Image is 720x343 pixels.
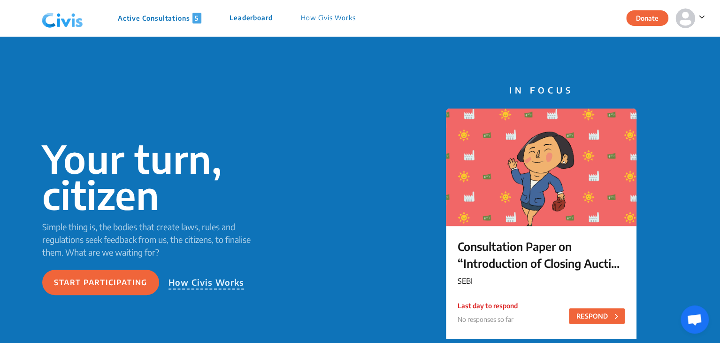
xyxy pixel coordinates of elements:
button: Start participating [42,270,159,295]
p: Active Consultations [118,13,201,23]
img: navlogo.png [38,4,87,32]
p: Leaderboard [230,13,273,23]
button: Donate [626,10,668,26]
p: SEBI [458,275,625,287]
p: IN FOCUS [446,84,636,96]
a: Donate [626,13,675,22]
p: Simple thing is, the bodies that create laws, rules and regulations seek feedback from us, the ci... [42,220,265,258]
span: No responses so far [458,315,513,323]
p: How Civis Works [169,276,245,289]
p: Consultation Paper on “Introduction of Closing Auction Session in the Equity Cash Segment” [458,238,625,272]
p: How Civis Works [301,13,356,23]
p: Last day to respond [458,301,518,311]
img: person-default.svg [675,8,695,28]
div: Open chat [681,305,709,334]
button: RESPOND [569,308,625,324]
p: Your turn, citizen [42,140,265,213]
span: 5 [192,13,201,23]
